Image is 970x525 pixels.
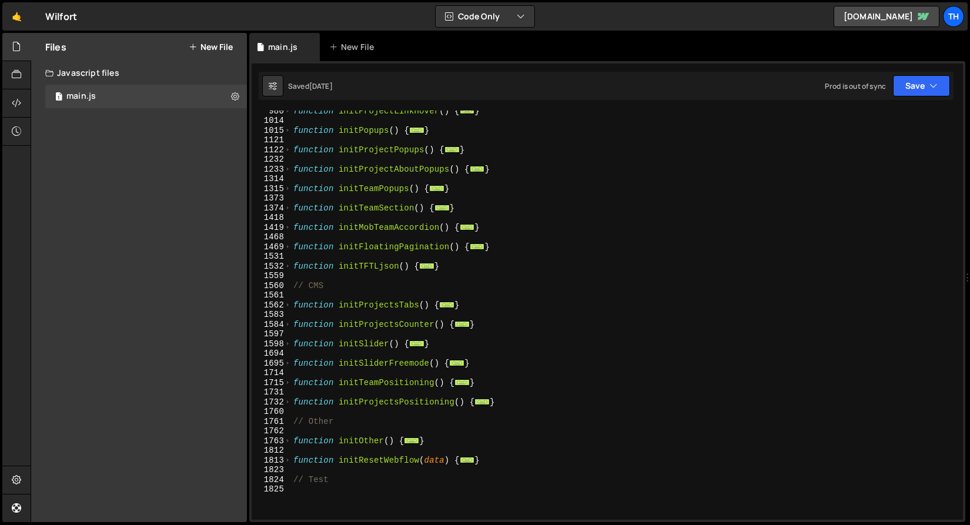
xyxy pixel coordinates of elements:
[252,193,292,203] div: 1373
[252,397,292,407] div: 1732
[404,437,420,443] span: ...
[252,436,292,446] div: 1763
[440,301,455,307] span: ...
[2,2,31,31] a: 🤙
[66,91,96,102] div: main.js
[252,126,292,136] div: 1015
[31,61,247,85] div: Javascript files
[444,146,460,152] span: ...
[45,9,77,24] div: Wilfort
[450,359,465,366] span: ...
[252,426,292,436] div: 1762
[252,300,292,310] div: 1562
[434,204,450,210] span: ...
[430,185,445,191] span: ...
[329,41,379,53] div: New File
[460,107,475,113] span: ...
[475,398,490,404] span: ...
[409,340,424,346] span: ...
[252,446,292,456] div: 1812
[252,165,292,175] div: 1233
[252,456,292,466] div: 1813
[252,213,292,223] div: 1418
[252,417,292,427] div: 1761
[189,42,233,52] button: New File
[252,145,292,155] div: 1122
[252,262,292,272] div: 1532
[252,116,292,126] div: 1014
[252,252,292,262] div: 1531
[252,106,292,116] div: 980
[409,126,424,133] span: ...
[252,135,292,145] div: 1121
[252,387,292,397] div: 1731
[252,329,292,339] div: 1597
[252,407,292,417] div: 1760
[470,243,485,249] span: ...
[252,223,292,233] div: 1419
[288,81,333,91] div: Saved
[419,262,434,269] span: ...
[45,85,247,108] div: 16468/44594.js
[454,379,470,385] span: ...
[252,320,292,330] div: 1584
[470,165,485,172] span: ...
[893,75,950,96] button: Save
[252,368,292,378] div: 1714
[436,6,534,27] button: Code Only
[252,281,292,291] div: 1560
[252,242,292,252] div: 1469
[252,484,292,494] div: 1825
[252,349,292,359] div: 1694
[252,465,292,475] div: 1823
[252,155,292,165] div: 1232
[460,223,475,230] span: ...
[252,339,292,349] div: 1598
[252,203,292,213] div: 1374
[45,41,66,53] h2: Files
[252,184,292,194] div: 1315
[834,6,939,27] a: [DOMAIN_NAME]
[309,81,333,91] div: [DATE]
[252,290,292,300] div: 1561
[460,456,475,463] span: ...
[252,475,292,485] div: 1824
[252,359,292,369] div: 1695
[943,6,964,27] a: Th
[454,320,470,327] span: ...
[55,93,62,102] span: 1
[252,271,292,281] div: 1559
[252,378,292,388] div: 1715
[825,81,886,91] div: Prod is out of sync
[252,310,292,320] div: 1583
[252,232,292,242] div: 1468
[268,41,297,53] div: main.js
[252,174,292,184] div: 1314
